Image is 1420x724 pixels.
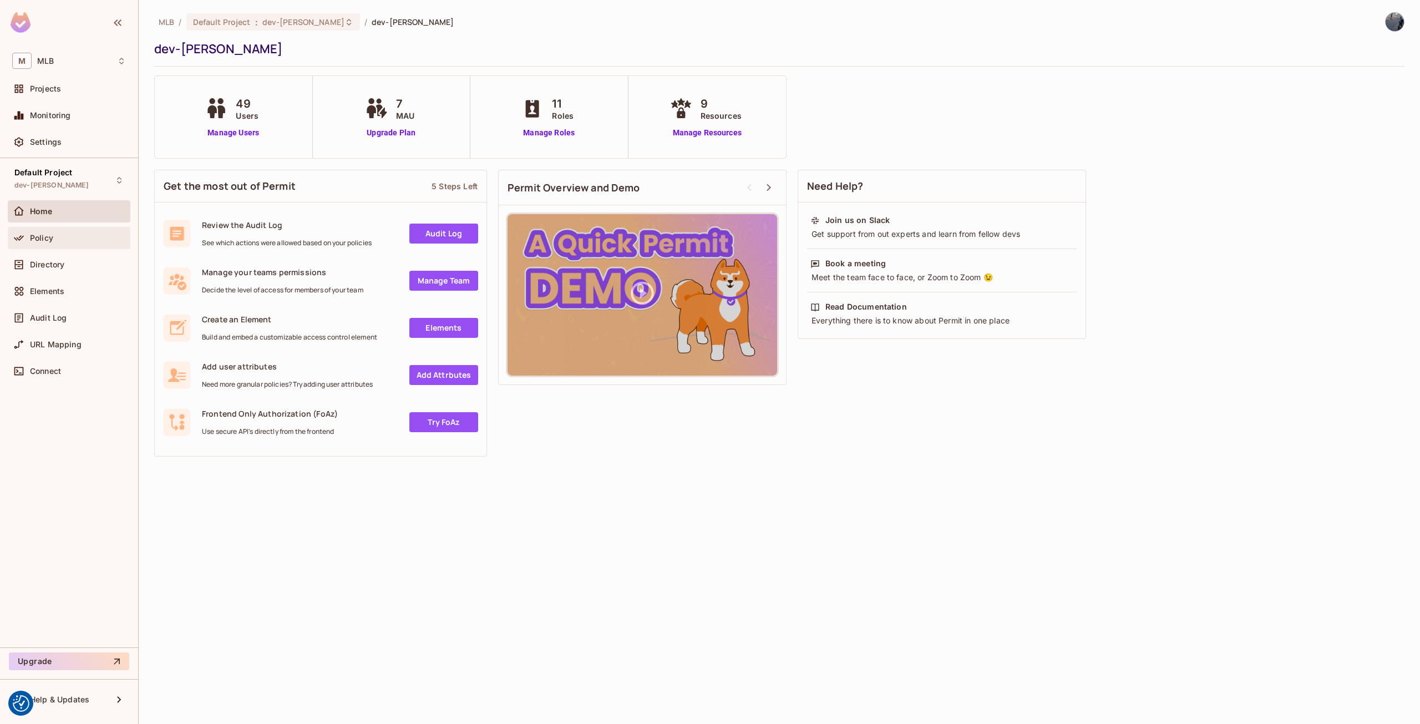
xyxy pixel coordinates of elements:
a: Elements [409,318,478,338]
a: Manage Users [202,127,264,139]
a: Manage Roles [519,127,579,139]
span: M [12,53,32,69]
span: Build and embed a customizable access control element [202,333,377,342]
span: Roles [552,110,574,121]
span: Audit Log [30,313,67,322]
span: : [255,18,258,27]
span: Review the Audit Log [202,220,372,230]
div: Book a meeting [825,258,886,269]
button: Upgrade [9,652,129,670]
span: 9 [701,95,742,112]
span: Need more granular policies? Try adding user attributes [202,380,373,389]
a: Add Attrbutes [409,365,478,385]
img: SReyMgAAAABJRU5ErkJggg== [11,12,31,33]
span: Create an Element [202,314,377,325]
span: URL Mapping [30,340,82,349]
span: dev-[PERSON_NAME] [262,17,344,27]
span: Manage your teams permissions [202,267,363,277]
span: Policy [30,234,53,242]
span: 11 [552,95,574,112]
button: Consent Preferences [13,695,29,712]
a: Upgrade Plan [363,127,420,139]
span: 49 [236,95,258,112]
img: Revisit consent button [13,695,29,712]
span: Default Project [193,17,251,27]
li: / [179,17,181,27]
span: dev-[PERSON_NAME] [14,181,89,190]
div: Meet the team face to face, or Zoom to Zoom 😉 [810,272,1073,283]
span: Users [236,110,258,121]
span: Resources [701,110,742,121]
span: Projects [30,84,61,93]
span: Get the most out of Permit [164,179,296,193]
span: Decide the level of access for members of your team [202,286,363,295]
span: See which actions were allowed based on your policies [202,239,372,247]
span: Frontend Only Authorization (FoAz) [202,408,338,419]
span: Permit Overview and Demo [508,181,640,195]
img: Savin Cristi [1386,13,1404,31]
a: Manage Team [409,271,478,291]
span: Settings [30,138,62,146]
div: Get support from out experts and learn from fellow devs [810,229,1073,240]
span: Use secure API's directly from the frontend [202,427,338,436]
span: Elements [30,287,64,296]
div: Join us on Slack [825,215,890,226]
span: Need Help? [807,179,864,193]
div: Everything there is to know about Permit in one place [810,315,1073,326]
div: dev-[PERSON_NAME] [154,40,1399,57]
span: MAU [396,110,414,121]
span: dev-[PERSON_NAME] [372,17,454,27]
span: the active workspace [159,17,174,27]
div: 5 Steps Left [432,181,478,191]
a: Audit Log [409,224,478,244]
span: Home [30,207,53,216]
span: Workspace: MLB [37,57,54,65]
span: 7 [396,95,414,112]
a: Try FoAz [409,412,478,432]
a: Manage Resources [667,127,747,139]
span: Help & Updates [30,695,89,704]
span: Add user attributes [202,361,373,372]
div: Read Documentation [825,301,907,312]
span: Monitoring [30,111,71,120]
span: Connect [30,367,61,376]
li: / [364,17,367,27]
span: Directory [30,260,64,269]
span: Default Project [14,168,72,177]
